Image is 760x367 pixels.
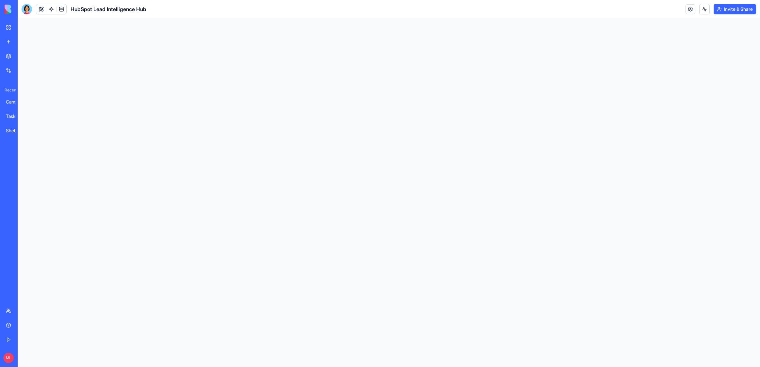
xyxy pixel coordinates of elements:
a: Campaign Command Center [2,95,28,108]
div: TaskMaster [6,113,24,120]
a: Sheba Hospital Management System [2,124,28,137]
div: Campaign Command Center [6,99,24,105]
span: HubSpot Lead Intelligence Hub [71,5,146,13]
button: Invite & Share [714,4,756,14]
img: logo [5,5,45,14]
div: Sheba Hospital Management System [6,127,24,134]
span: Recent [2,88,16,93]
a: TaskMaster [2,110,28,123]
span: ML [3,353,14,363]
